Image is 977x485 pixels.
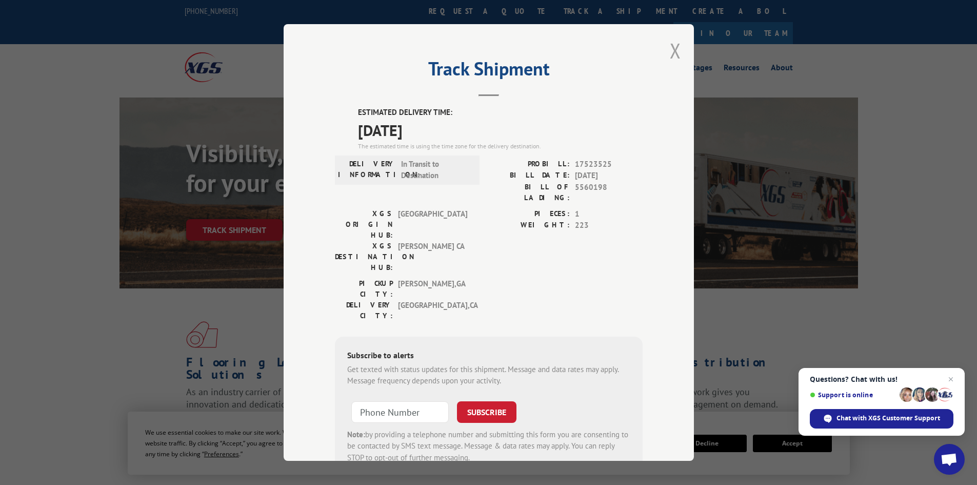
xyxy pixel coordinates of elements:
[347,430,365,439] strong: Note:
[575,170,643,182] span: [DATE]
[934,444,965,475] div: Open chat
[457,401,516,423] button: SUBSCRIBE
[347,349,630,364] div: Subscribe to alerts
[489,159,570,170] label: PROBILL:
[335,62,643,81] h2: Track Shipment
[575,208,643,220] span: 1
[401,159,470,182] span: In Transit to Destination
[575,159,643,170] span: 17523525
[489,220,570,231] label: WEIGHT:
[335,241,393,273] label: XGS DESTINATION HUB:
[945,373,957,385] span: Close chat
[347,429,630,464] div: by providing a telephone number and submitting this form you are consenting to be contacted by SM...
[335,278,393,300] label: PICKUP CITY:
[358,119,643,142] span: [DATE]
[335,300,393,321] label: DELIVERY CITY:
[489,170,570,182] label: BILL DATE:
[398,300,467,321] span: [GEOGRAPHIC_DATA] , CA
[351,401,449,423] input: Phone Number
[398,241,467,273] span: [PERSON_NAME] CA
[575,220,643,231] span: 223
[347,364,630,387] div: Get texted with status updates for this shipment. Message and data rates may apply. Message frequ...
[358,142,643,151] div: The estimated time is using the time zone for the delivery destination.
[489,182,570,203] label: BILL OF LADING:
[335,208,393,241] label: XGS ORIGIN HUB:
[338,159,396,182] label: DELIVERY INFORMATION:
[398,208,467,241] span: [GEOGRAPHIC_DATA]
[836,414,940,423] span: Chat with XGS Customer Support
[358,107,643,119] label: ESTIMATED DELIVERY TIME:
[398,278,467,300] span: [PERSON_NAME] , GA
[810,409,953,429] div: Chat with XGS Customer Support
[810,391,896,399] span: Support is online
[575,182,643,203] span: 5560198
[489,208,570,220] label: PIECES:
[670,37,681,64] button: Close modal
[810,375,953,383] span: Questions? Chat with us!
